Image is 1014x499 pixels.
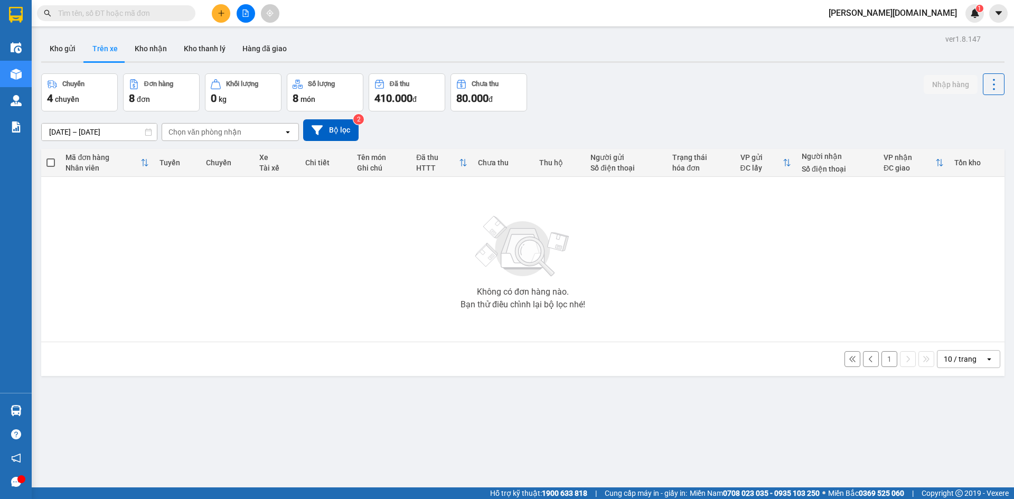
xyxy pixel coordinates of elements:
[205,73,281,111] button: Khối lượng0kg
[123,73,200,111] button: Đơn hàng8đơn
[287,73,363,111] button: Số lượng8món
[450,73,527,111] button: Chưa thu80.000đ
[802,152,873,161] div: Người nhận
[144,80,173,88] div: Đơn hàng
[308,80,335,88] div: Số lượng
[266,10,274,17] span: aim
[259,164,295,172] div: Tài xế
[985,355,993,363] svg: open
[58,7,183,19] input: Tìm tên, số ĐT hoặc mã đơn
[357,153,406,162] div: Tên món
[47,92,53,105] span: 4
[159,158,195,167] div: Tuyến
[65,164,140,172] div: Nhân viên
[477,288,569,296] div: Không có đơn hàng nào.
[11,477,21,487] span: message
[261,4,279,23] button: aim
[357,164,406,172] div: Ghi chú
[137,95,150,103] span: đơn
[303,119,359,141] button: Bộ lọc
[416,164,459,172] div: HTTT
[595,487,597,499] span: |
[878,149,949,177] th: Toggle SortBy
[820,6,965,20] span: [PERSON_NAME][DOMAIN_NAME]
[828,487,904,499] span: Miền Bắc
[60,149,154,177] th: Toggle SortBy
[11,429,21,439] span: question-circle
[259,153,295,162] div: Xe
[489,95,493,103] span: đ
[11,42,22,53] img: warehouse-icon
[390,80,409,88] div: Đã thu
[472,80,499,88] div: Chưa thu
[44,10,51,17] span: search
[945,33,981,45] div: ver 1.8.147
[374,92,412,105] span: 410.000
[126,36,175,61] button: Kho nhận
[353,114,364,125] sup: 2
[42,124,157,140] input: Select a date range.
[822,491,825,495] span: ⚪️
[590,164,662,172] div: Số điện thoại
[976,5,983,12] sup: 1
[62,80,84,88] div: Chuyến
[924,75,978,94] button: Nhập hàng
[11,95,22,106] img: warehouse-icon
[605,487,687,499] span: Cung cấp máy in - giấy in:
[542,489,587,497] strong: 1900 633 818
[65,153,140,162] div: Mã đơn hàng
[881,351,897,367] button: 1
[470,210,576,284] img: svg+xml;base64,PHN2ZyBjbGFzcz0ibGlzdC1wbHVnX19zdmciIHhtbG5zPSJodHRwOi8vd3d3LnczLm9yZy8yMDAwL3N2Zy...
[884,164,935,172] div: ĐC giao
[723,489,820,497] strong: 0708 023 035 - 0935 103 250
[234,36,295,61] button: Hàng đã giao
[672,164,729,172] div: hóa đơn
[955,489,963,497] span: copyright
[912,487,914,499] span: |
[994,8,1003,18] span: caret-down
[690,487,820,499] span: Miền Nam
[84,36,126,61] button: Trên xe
[55,95,79,103] span: chuyến
[970,8,980,18] img: icon-new-feature
[478,158,529,167] div: Chưa thu
[206,158,249,167] div: Chuyến
[490,487,587,499] span: Hỗ trợ kỹ thuật:
[41,36,84,61] button: Kho gửi
[168,127,241,137] div: Chọn văn phòng nhận
[740,164,783,172] div: ĐC lấy
[954,158,999,167] div: Tồn kho
[41,73,118,111] button: Chuyến4chuyến
[305,158,347,167] div: Chi tiết
[672,153,729,162] div: Trạng thái
[590,153,662,162] div: Người gửi
[237,4,255,23] button: file-add
[293,92,298,105] span: 8
[884,153,935,162] div: VP nhận
[219,95,227,103] span: kg
[369,73,445,111] button: Đã thu410.000đ
[456,92,489,105] span: 80.000
[11,69,22,80] img: warehouse-icon
[978,5,981,12] span: 1
[989,4,1008,23] button: caret-down
[301,95,315,103] span: món
[859,489,904,497] strong: 0369 525 060
[211,92,217,105] span: 0
[9,7,23,23] img: logo-vxr
[802,165,873,173] div: Số điện thoại
[416,153,459,162] div: Đã thu
[539,158,580,167] div: Thu hộ
[944,354,977,364] div: 10 / trang
[11,453,21,463] span: notification
[412,95,417,103] span: đ
[175,36,234,61] button: Kho thanh lý
[212,4,230,23] button: plus
[11,121,22,133] img: solution-icon
[242,10,249,17] span: file-add
[284,128,292,136] svg: open
[735,149,796,177] th: Toggle SortBy
[461,300,585,309] div: Bạn thử điều chỉnh lại bộ lọc nhé!
[218,10,225,17] span: plus
[411,149,473,177] th: Toggle SortBy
